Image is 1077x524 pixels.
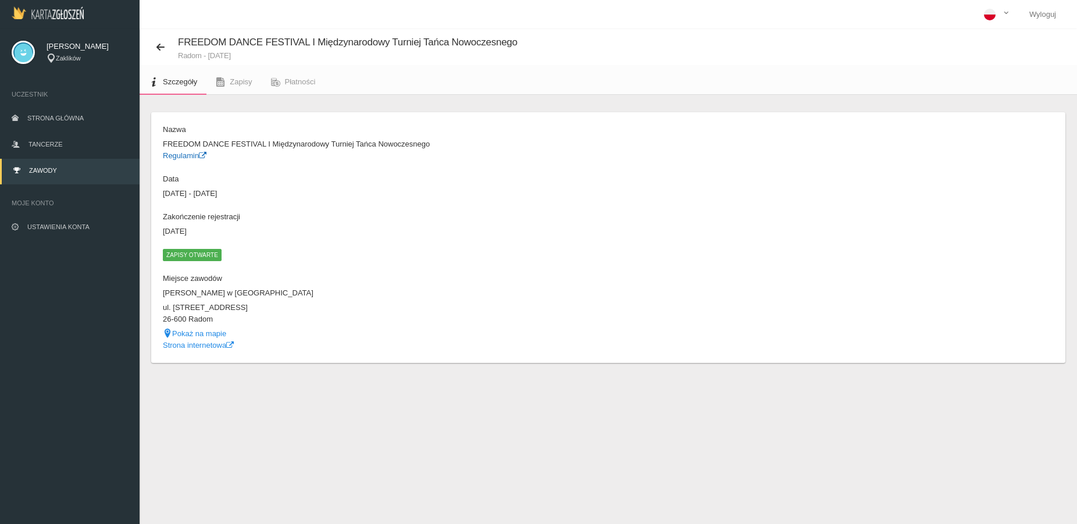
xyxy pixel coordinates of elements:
[163,173,602,185] dt: Data
[163,302,602,313] dd: ul. [STREET_ADDRESS]
[12,6,84,19] img: Logo
[29,167,57,174] span: Zawody
[163,138,602,150] dd: FREEDOM DANCE FESTIVAL I Międzynarodowy Turniej Tańca Nowoczesnego
[12,41,35,64] img: svg
[140,69,206,95] a: Szczegóły
[163,341,234,350] a: Strona internetowa
[163,77,197,86] span: Szczegóły
[178,52,518,59] small: Radom - [DATE]
[163,273,602,284] dt: Miejsce zawodów
[12,88,128,100] span: Uczestnik
[163,249,222,261] span: Zapisy otwarte
[163,188,602,199] dd: [DATE] - [DATE]
[163,211,602,223] dt: Zakończenie rejestracji
[163,226,602,237] dd: [DATE]
[163,287,602,299] dd: [PERSON_NAME] w [GEOGRAPHIC_DATA]
[163,250,222,259] a: Zapisy otwarte
[262,69,325,95] a: Płatności
[163,124,602,136] dt: Nazwa
[27,115,84,122] span: Strona główna
[206,69,261,95] a: Zapisy
[27,223,90,230] span: Ustawienia konta
[163,151,206,160] a: Regulamin
[230,77,252,86] span: Zapisy
[28,141,62,148] span: Tancerze
[12,197,128,209] span: Moje konto
[285,77,316,86] span: Płatności
[47,41,128,52] span: [PERSON_NAME]
[47,54,128,63] div: Zaklików
[178,37,518,48] span: FREEDOM DANCE FESTIVAL I Międzynarodowy Turniej Tańca Nowoczesnego
[163,313,602,325] dd: 26-600 Radom
[163,329,226,338] a: Pokaż na mapie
